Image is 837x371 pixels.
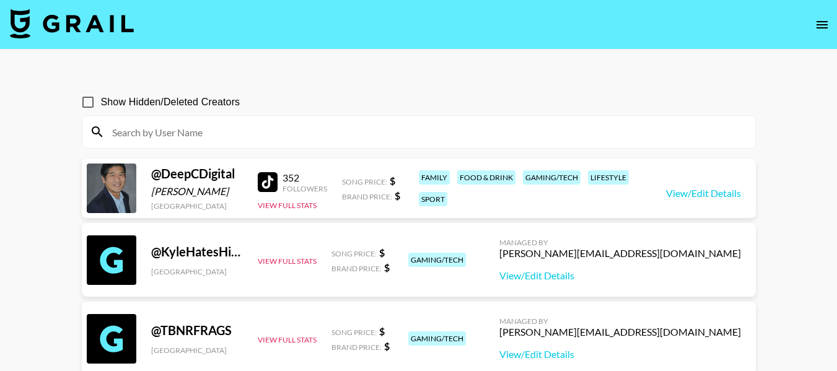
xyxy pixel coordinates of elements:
[523,170,581,185] div: gaming/tech
[379,247,385,258] strong: $
[283,184,327,193] div: Followers
[151,244,243,260] div: @ KyleHatesHiking
[499,316,741,326] div: Managed By
[499,238,741,247] div: Managed By
[384,261,390,273] strong: $
[151,201,243,211] div: [GEOGRAPHIC_DATA]
[379,325,385,337] strong: $
[258,256,317,266] button: View Full Stats
[499,326,741,338] div: [PERSON_NAME][EMAIL_ADDRESS][DOMAIN_NAME]
[258,335,317,344] button: View Full Stats
[331,249,377,258] span: Song Price:
[331,328,377,337] span: Song Price:
[151,267,243,276] div: [GEOGRAPHIC_DATA]
[151,185,243,198] div: [PERSON_NAME]
[283,172,327,184] div: 352
[101,95,240,110] span: Show Hidden/Deleted Creators
[342,177,387,186] span: Song Price:
[151,323,243,338] div: @ TBNRFRAGS
[499,247,741,260] div: [PERSON_NAME][EMAIL_ADDRESS][DOMAIN_NAME]
[588,170,629,185] div: lifestyle
[666,187,741,199] a: View/Edit Details
[105,122,748,142] input: Search by User Name
[408,331,466,346] div: gaming/tech
[151,166,243,181] div: @ DeepCDigital
[419,192,447,206] div: sport
[342,192,392,201] span: Brand Price:
[331,343,382,352] span: Brand Price:
[390,175,395,186] strong: $
[10,9,134,38] img: Grail Talent
[457,170,515,185] div: food & drink
[151,346,243,355] div: [GEOGRAPHIC_DATA]
[331,264,382,273] span: Brand Price:
[384,340,390,352] strong: $
[499,348,741,360] a: View/Edit Details
[258,201,317,210] button: View Full Stats
[419,170,450,185] div: family
[499,269,741,282] a: View/Edit Details
[395,190,400,201] strong: $
[810,12,835,37] button: open drawer
[408,253,466,267] div: gaming/tech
